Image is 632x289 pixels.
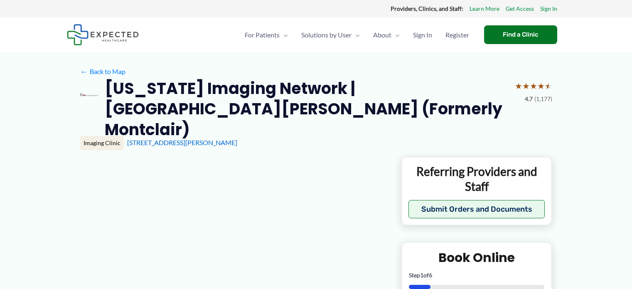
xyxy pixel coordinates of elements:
div: Imaging Clinic [80,136,124,150]
h2: Book Online [409,249,545,266]
a: Solutions by UserMenu Toggle [295,20,366,49]
p: Referring Providers and Staff [408,164,545,194]
span: ★ [545,78,552,94]
p: Step of [409,272,545,278]
span: ★ [530,78,537,94]
span: 1 [420,272,423,279]
span: Menu Toggle [352,20,360,49]
span: (1,177) [534,94,552,104]
span: About [373,20,391,49]
span: Menu Toggle [391,20,400,49]
span: ★ [537,78,545,94]
span: ★ [522,78,530,94]
span: ← [80,67,88,75]
span: 6 [429,272,432,279]
span: Register [445,20,469,49]
span: Solutions by User [301,20,352,49]
strong: Providers, Clinics, and Staff: [391,5,463,12]
a: For PatientsMenu Toggle [238,20,295,49]
span: 4.7 [525,94,533,104]
a: Find a Clinic [484,25,557,44]
a: [STREET_ADDRESS][PERSON_NAME] [127,138,237,146]
span: ★ [515,78,522,94]
span: For Patients [245,20,280,49]
a: Sign In [406,20,439,49]
span: Menu Toggle [280,20,288,49]
a: ←Back to Map [80,65,125,78]
h2: [US_STATE] Imaging Network | [GEOGRAPHIC_DATA][PERSON_NAME] (Formerly Montclair) [105,78,508,140]
span: Sign In [413,20,432,49]
a: Sign In [540,3,557,14]
a: Get Access [506,3,534,14]
a: Learn More [470,3,499,14]
nav: Primary Site Navigation [238,20,476,49]
a: Register [439,20,476,49]
button: Submit Orders and Documents [408,200,545,218]
a: AboutMenu Toggle [366,20,406,49]
img: Expected Healthcare Logo - side, dark font, small [67,24,139,45]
